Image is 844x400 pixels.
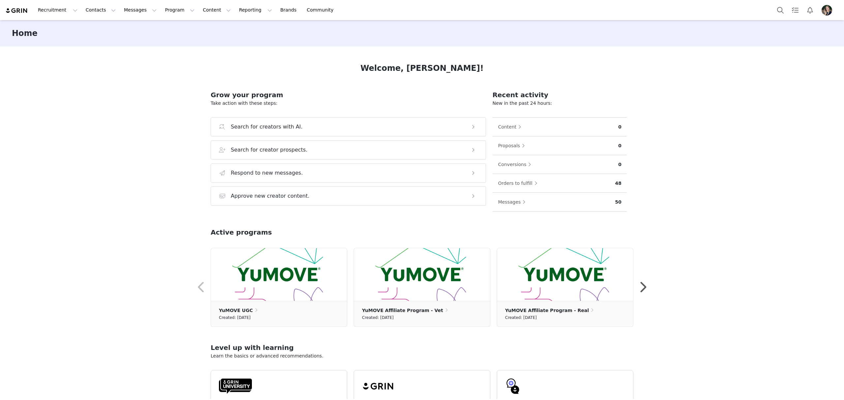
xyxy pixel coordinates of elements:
[497,248,633,301] img: 21db1914-17eb-444e-92a9-a73495a6427a.png
[362,378,395,394] img: grin-logo-black.svg
[211,117,486,136] button: Search for creators with AI.
[235,3,276,17] button: Reporting
[219,314,251,321] small: Created: [DATE]
[276,3,302,17] a: Brands
[211,353,633,359] p: Learn the basics or advanced recommendations.
[618,142,621,149] p: 0
[493,90,627,100] h2: Recent activity
[498,178,541,188] button: Orders to fulfill
[161,3,198,17] button: Program
[211,227,272,237] h2: Active programs
[12,27,38,39] h3: Home
[618,124,621,130] p: 0
[818,5,839,15] button: Profile
[354,248,490,301] img: 21db1914-17eb-444e-92a9-a73495a6427a.png
[505,314,537,321] small: Created: [DATE]
[219,378,252,394] img: GRIN-University-Logo-Black.svg
[788,3,802,17] a: Tasks
[199,3,235,17] button: Content
[615,180,621,187] p: 48
[618,161,621,168] p: 0
[803,3,817,17] button: Notifications
[498,197,529,207] button: Messages
[211,343,633,353] h2: Level up with learning
[211,90,486,100] h2: Grow your program
[822,5,832,15] img: 8267397b-b1d9-494c-9903-82b3ae1be546.jpeg
[120,3,161,17] button: Messages
[303,3,341,17] a: Community
[231,146,308,154] h3: Search for creator prospects.
[231,192,310,200] h3: Approve new creator content.
[231,169,303,177] h3: Respond to new messages.
[211,100,486,107] p: Take action with these steps:
[773,3,788,17] button: Search
[219,307,253,314] p: YuMOVE UGC
[211,186,486,206] button: Approve new creator content.
[211,140,486,159] button: Search for creator prospects.
[211,163,486,183] button: Respond to new messages.
[505,378,521,394] img: GRIN-help-icon.svg
[360,62,484,74] h1: Welcome, [PERSON_NAME]!
[362,314,394,321] small: Created: [DATE]
[615,199,621,206] p: 50
[493,100,627,107] p: New in the past 24 hours:
[5,8,28,14] img: grin logo
[498,159,535,170] button: Conversions
[362,307,443,314] p: YuMOVE Affiliate Program - Vet
[82,3,120,17] button: Contacts
[505,307,589,314] p: YuMOVE Affiliate Program - Real
[498,140,528,151] button: Proposals
[231,123,303,131] h3: Search for creators with AI.
[498,122,525,132] button: Content
[211,248,347,301] img: 21db1914-17eb-444e-92a9-a73495a6427a.png
[34,3,81,17] button: Recruitment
